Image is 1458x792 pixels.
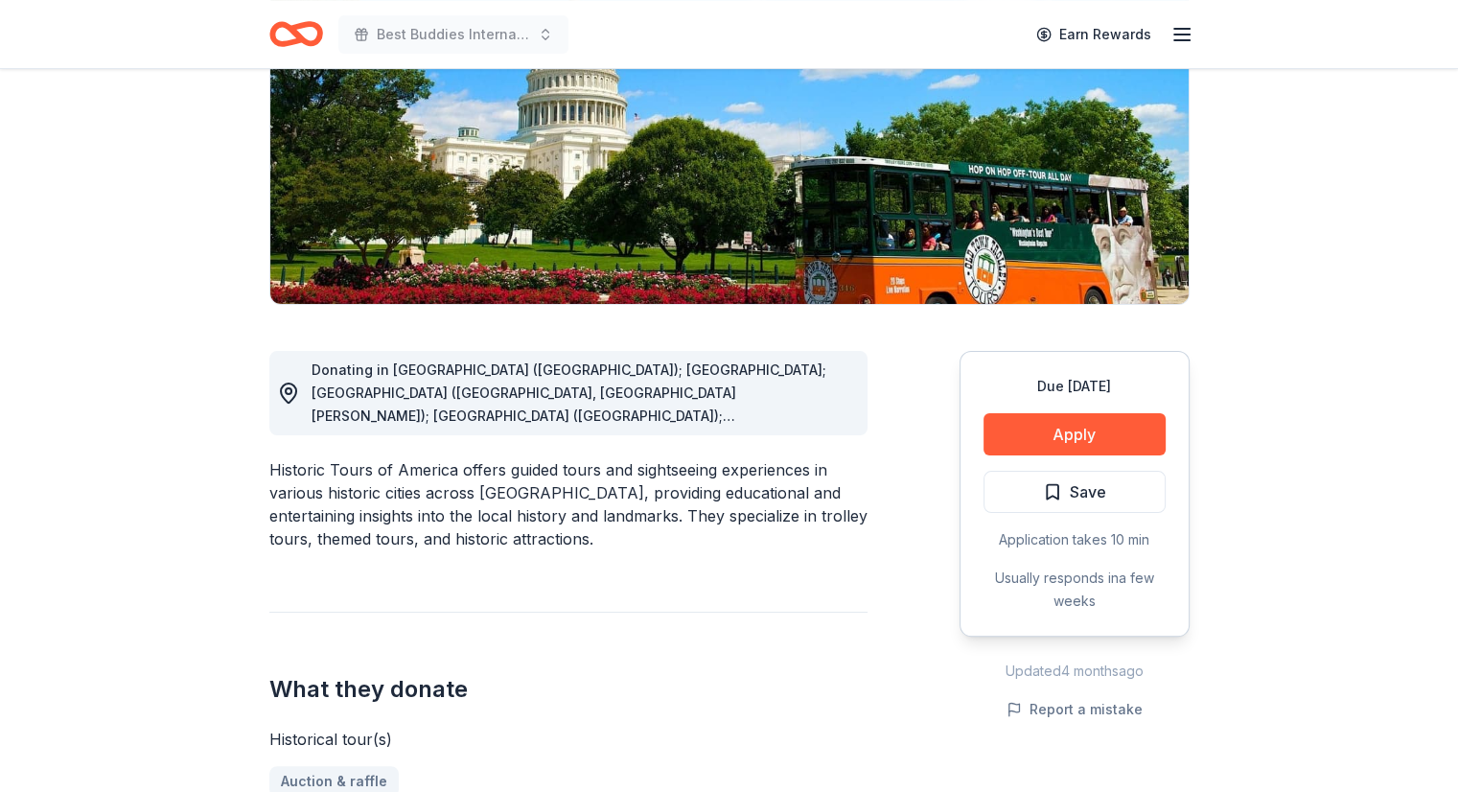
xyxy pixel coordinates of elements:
div: Updated 4 months ago [960,660,1190,683]
div: Historic Tours of America offers guided tours and sightseeing experiences in various historic cit... [269,458,868,550]
button: Best Buddies International, [GEOGRAPHIC_DATA], Champion of the Year Gala [338,15,568,54]
span: Donating in [GEOGRAPHIC_DATA] ([GEOGRAPHIC_DATA]); [GEOGRAPHIC_DATA]; [GEOGRAPHIC_DATA] ([GEOGRAP... [312,361,826,470]
div: Usually responds in a few weeks [984,567,1166,613]
div: Due [DATE] [984,375,1166,398]
button: Report a mistake [1007,698,1143,721]
span: Save [1070,479,1106,504]
a: Earn Rewards [1025,17,1163,52]
div: Application takes 10 min [984,528,1166,551]
div: Historical tour(s) [269,728,868,751]
button: Save [984,471,1166,513]
button: Apply [984,413,1166,455]
a: Home [269,12,323,57]
h2: What they donate [269,674,868,705]
span: Best Buddies International, [GEOGRAPHIC_DATA], Champion of the Year Gala [377,23,530,46]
